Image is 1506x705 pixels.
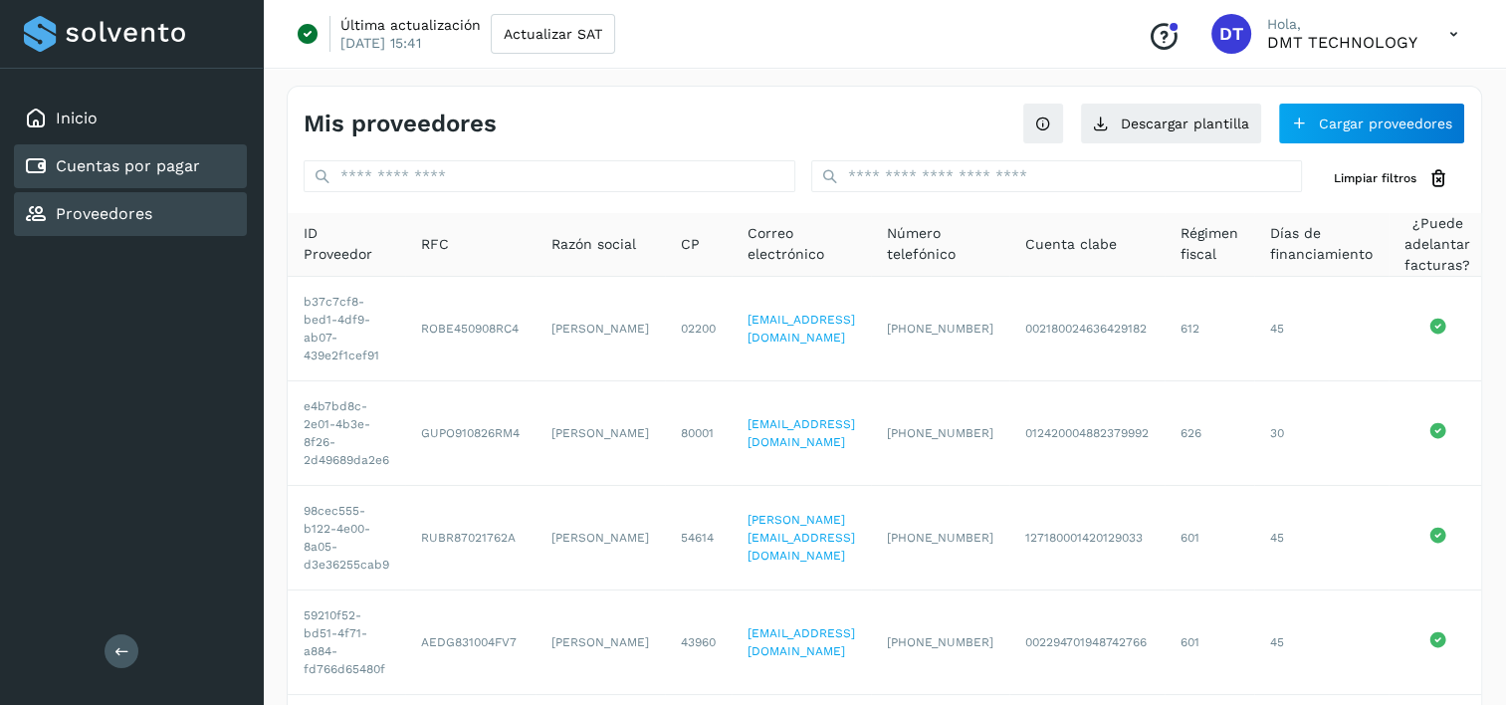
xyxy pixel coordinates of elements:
[56,109,98,127] a: Inicio
[288,590,405,695] td: 59210f52-bd51-4f71-a884-fd766d65480f
[1165,590,1254,695] td: 601
[1270,223,1373,265] span: Días de financiamiento
[1334,169,1416,187] span: Limpiar filtros
[665,486,732,590] td: 54614
[1025,234,1117,255] span: Cuenta clabe
[1009,381,1165,486] td: 012420004882379992
[748,313,855,345] a: [EMAIL_ADDRESS][DOMAIN_NAME]
[56,204,152,223] a: Proveedores
[887,223,993,265] span: Número telefónico
[887,531,993,545] span: [PHONE_NUMBER]
[304,223,389,265] span: ID Proveedor
[1318,160,1465,197] button: Limpiar filtros
[887,322,993,336] span: [PHONE_NUMBER]
[748,626,855,658] a: [EMAIL_ADDRESS][DOMAIN_NAME]
[748,223,855,265] span: Correo electrónico
[1165,277,1254,381] td: 612
[536,381,665,486] td: [PERSON_NAME]
[405,590,536,695] td: AEDG831004FV7
[14,97,247,140] div: Inicio
[1404,213,1470,276] span: ¿Puede adelantar facturas?
[1254,381,1389,486] td: 30
[288,381,405,486] td: e4b7bd8c-2e01-4b3e-8f26-2d49689da2e6
[665,381,732,486] td: 80001
[1267,33,1417,52] p: DMT TECHNOLOGY
[681,234,700,255] span: CP
[665,590,732,695] td: 43960
[536,277,665,381] td: [PERSON_NAME]
[340,34,421,52] p: [DATE] 15:41
[304,110,497,138] h4: Mis proveedores
[1254,590,1389,695] td: 45
[551,234,636,255] span: Razón social
[405,486,536,590] td: RUBR87021762A
[1009,277,1165,381] td: 002180024636429182
[1278,103,1465,144] button: Cargar proveedores
[405,277,536,381] td: ROBE450908RC4
[504,27,602,41] span: Actualizar SAT
[887,426,993,440] span: [PHONE_NUMBER]
[421,234,449,255] span: RFC
[288,486,405,590] td: 98cec555-b122-4e00-8a05-d3e36255cab9
[1009,486,1165,590] td: 127180001420129033
[1181,223,1238,265] span: Régimen fiscal
[14,144,247,188] div: Cuentas por pagar
[1254,486,1389,590] td: 45
[405,381,536,486] td: GUPO910826RM4
[748,513,855,563] a: [PERSON_NAME][EMAIL_ADDRESS][DOMAIN_NAME]
[1165,381,1254,486] td: 626
[1254,277,1389,381] td: 45
[887,635,993,649] span: [PHONE_NUMBER]
[340,16,481,34] p: Última actualización
[56,156,200,175] a: Cuentas por pagar
[14,192,247,236] div: Proveedores
[1165,486,1254,590] td: 601
[1080,103,1262,144] button: Descargar plantilla
[491,14,615,54] button: Actualizar SAT
[1267,16,1417,33] p: Hola,
[536,486,665,590] td: [PERSON_NAME]
[665,277,732,381] td: 02200
[288,277,405,381] td: b37c7cf8-bed1-4df9-ab07-439e2f1cef91
[1009,590,1165,695] td: 002294701948742766
[536,590,665,695] td: [PERSON_NAME]
[748,417,855,449] a: [EMAIL_ADDRESS][DOMAIN_NAME]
